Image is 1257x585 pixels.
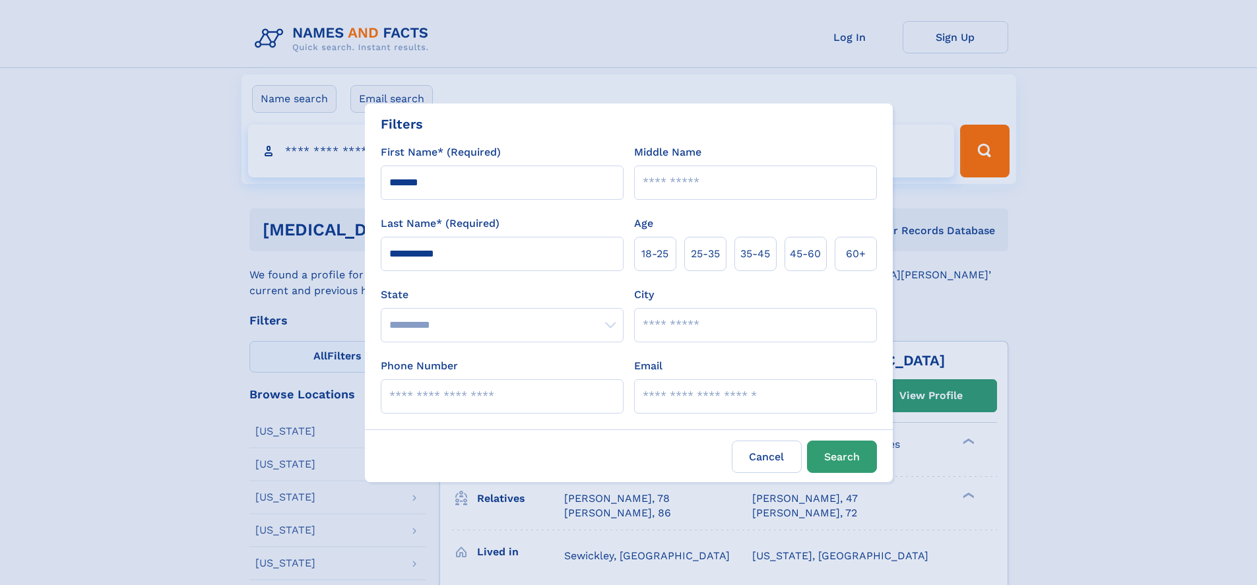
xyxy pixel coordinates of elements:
span: 18‑25 [641,246,668,262]
label: City [634,287,654,303]
label: State [381,287,624,303]
span: 60+ [846,246,866,262]
div: Filters [381,114,423,134]
label: Last Name* (Required) [381,216,500,231]
button: Search [807,441,877,473]
span: 25‑35 [691,246,720,262]
label: Phone Number [381,358,458,374]
label: Cancel [732,441,802,473]
span: 35‑45 [740,246,770,262]
label: Age [634,216,653,231]
span: 45‑60 [790,246,821,262]
label: Email [634,358,662,374]
label: First Name* (Required) [381,144,501,160]
label: Middle Name [634,144,701,160]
